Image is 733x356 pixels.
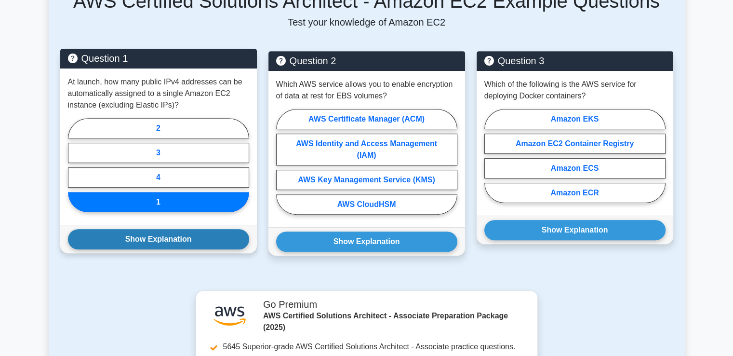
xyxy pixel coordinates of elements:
label: 2 [68,118,249,138]
h5: Question 2 [276,55,457,67]
p: Test your knowledge of Amazon EC2 [60,16,673,28]
label: 4 [68,167,249,188]
label: AWS Identity and Access Management (IAM) [276,134,457,165]
label: 3 [68,143,249,163]
p: At launch, how many public IPv4 addresses can be automatically assigned to a single Amazon EC2 in... [68,76,249,111]
label: AWS Key Management Service (KMS) [276,170,457,190]
button: Show Explanation [68,229,249,249]
p: Which AWS service allows you to enable encryption of data at rest for EBS volumes? [276,79,457,102]
label: AWS CloudHSM [276,194,457,215]
label: AWS Certificate Manager (ACM) [276,109,457,129]
p: Which of the following is the AWS service for deploying Docker containers? [484,79,666,102]
label: Amazon EKS [484,109,666,129]
button: Show Explanation [276,232,457,252]
label: Amazon EC2 Container Registry [484,134,666,154]
h5: Question 3 [484,55,666,67]
button: Show Explanation [484,220,666,240]
h5: Question 1 [68,53,249,64]
label: 1 [68,192,249,212]
label: Amazon ECS [484,158,666,178]
label: Amazon ECR [484,183,666,203]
